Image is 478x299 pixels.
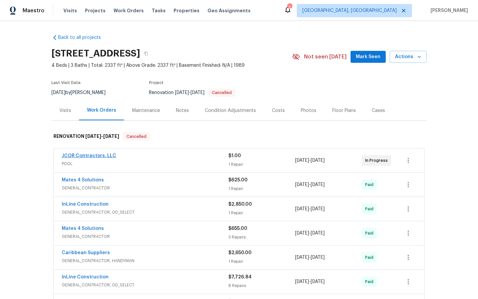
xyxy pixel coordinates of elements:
[51,62,292,69] span: 4 Beds | 3 Baths | Total: 2337 ft² | Above Grade: 2337 ft² | Basement Finished: N/A | 1989
[228,258,295,265] div: 1 Repair
[114,7,144,14] span: Work Orders
[301,107,316,114] div: Photos
[395,53,421,61] span: Actions
[365,157,390,164] span: In Progress
[287,4,292,11] div: 2
[365,206,376,212] span: Paid
[295,206,325,212] span: -
[85,134,101,139] span: [DATE]
[51,34,115,41] a: Back to all projects
[176,107,189,114] div: Notes
[311,182,325,187] span: [DATE]
[295,231,309,236] span: [DATE]
[62,282,228,288] span: GENERAL_CONTRACTOR, OD_SELECT
[53,133,119,141] h6: RENOVATION
[295,254,325,261] span: -
[304,53,347,60] span: Not seen [DATE]
[428,7,468,14] span: [PERSON_NAME]
[295,279,309,284] span: [DATE]
[62,233,228,240] span: GENERAL_CONTRACTOR
[62,257,228,264] span: GENERAL_CONTRACTOR, HANDYMAN
[295,255,309,260] span: [DATE]
[87,107,116,114] div: Work Orders
[228,275,252,279] span: $7,726.84
[51,81,81,85] span: Last Visit Date
[228,185,295,192] div: 1 Repair
[62,178,104,182] a: Mates 4 Solutions
[295,182,309,187] span: [DATE]
[149,90,235,95] span: Renovation
[311,279,325,284] span: [DATE]
[295,207,309,211] span: [DATE]
[311,158,325,163] span: [DATE]
[205,107,256,114] div: Condition Adjustments
[175,90,189,95] span: [DATE]
[62,209,228,216] span: GENERAL_CONTRACTOR, OD_SELECT
[365,181,376,188] span: Paid
[62,185,228,191] span: GENERAL_CONTRACTOR
[191,90,204,95] span: [DATE]
[62,250,110,255] a: Caribbean Suppliers
[207,7,251,14] span: Geo Assignments
[149,81,164,85] span: Project
[351,51,386,63] button: Mark Seen
[311,255,325,260] span: [DATE]
[295,230,325,237] span: -
[228,161,295,168] div: 1 Repair
[62,275,109,279] a: InLine Construction
[365,278,376,285] span: Paid
[332,107,356,114] div: Floor Plans
[85,134,119,139] span: -
[132,107,160,114] div: Maintenance
[295,158,309,163] span: [DATE]
[228,234,295,241] div: 3 Repairs
[356,53,380,61] span: Mark Seen
[311,231,325,236] span: [DATE]
[62,153,116,158] a: JCOR Contractors, LLC
[85,7,106,14] span: Projects
[62,202,109,207] a: InLine Construction
[311,207,325,211] span: [DATE]
[124,133,149,140] span: Cancelled
[272,107,285,114] div: Costs
[175,90,204,95] span: -
[372,107,385,114] div: Cases
[302,7,397,14] span: [GEOGRAPHIC_DATA], [GEOGRAPHIC_DATA]
[140,48,152,59] button: Copy Address
[228,202,252,207] span: $2,850.00
[228,282,295,289] div: 8 Repairs
[228,250,252,255] span: $2,650.00
[152,8,166,13] span: Tasks
[390,51,427,63] button: Actions
[209,91,234,95] span: Cancelled
[62,226,104,231] a: Mates 4 Solutions
[103,134,119,139] span: [DATE]
[51,89,114,97] div: by [PERSON_NAME]
[51,50,140,57] h2: [STREET_ADDRESS]
[228,178,248,182] span: $625.00
[365,230,376,237] span: Paid
[295,157,325,164] span: -
[23,7,44,14] span: Maestro
[228,210,295,216] div: 1 Repair
[59,107,71,114] div: Visits
[174,7,199,14] span: Properties
[62,160,228,167] span: POOL
[295,278,325,285] span: -
[63,7,77,14] span: Visits
[365,254,376,261] span: Paid
[228,153,241,158] span: $1.00
[295,181,325,188] span: -
[51,126,427,147] div: RENOVATION [DATE]-[DATE]Cancelled
[51,90,65,95] span: [DATE]
[228,226,247,231] span: $655.00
